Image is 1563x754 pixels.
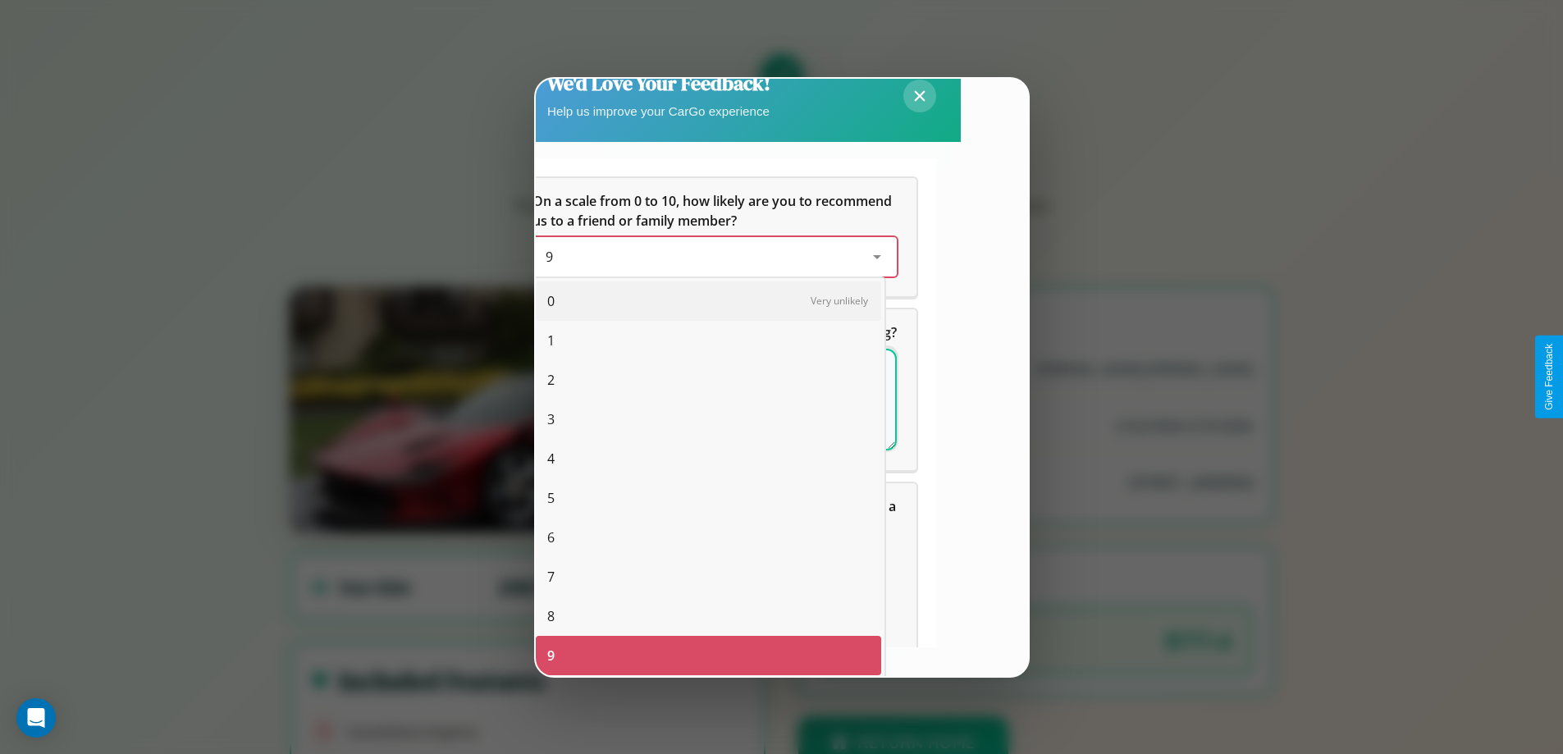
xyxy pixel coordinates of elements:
span: 1 [547,331,555,350]
div: 6 [536,518,881,557]
span: Very unlikely [811,294,868,308]
div: 4 [536,439,881,478]
span: 2 [547,370,555,390]
span: What can we do to make your experience more satisfying? [532,323,897,341]
div: 2 [536,360,881,400]
div: 8 [536,596,881,636]
div: 1 [536,321,881,360]
span: 6 [547,528,555,547]
div: Give Feedback [1543,344,1555,410]
div: 5 [536,478,881,518]
div: 10 [536,675,881,715]
div: 3 [536,400,881,439]
div: Open Intercom Messenger [16,698,56,738]
span: Which of the following features do you value the most in a vehicle? [532,497,899,535]
span: 7 [547,567,555,587]
span: 4 [547,449,555,468]
span: 9 [546,248,553,266]
span: 9 [547,646,555,665]
span: 0 [547,291,555,311]
div: On a scale from 0 to 10, how likely are you to recommend us to a friend or family member? [513,178,916,296]
h5: On a scale from 0 to 10, how likely are you to recommend us to a friend or family member? [532,191,897,231]
span: 3 [547,409,555,429]
div: 7 [536,557,881,596]
h2: We'd Love Your Feedback! [547,70,770,97]
p: Help us improve your CarGo experience [547,100,770,122]
div: 9 [536,636,881,675]
span: On a scale from 0 to 10, how likely are you to recommend us to a friend or family member? [532,192,895,230]
span: 8 [547,606,555,626]
div: 0 [536,281,881,321]
div: On a scale from 0 to 10, how likely are you to recommend us to a friend or family member? [532,237,897,276]
span: 5 [547,488,555,508]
